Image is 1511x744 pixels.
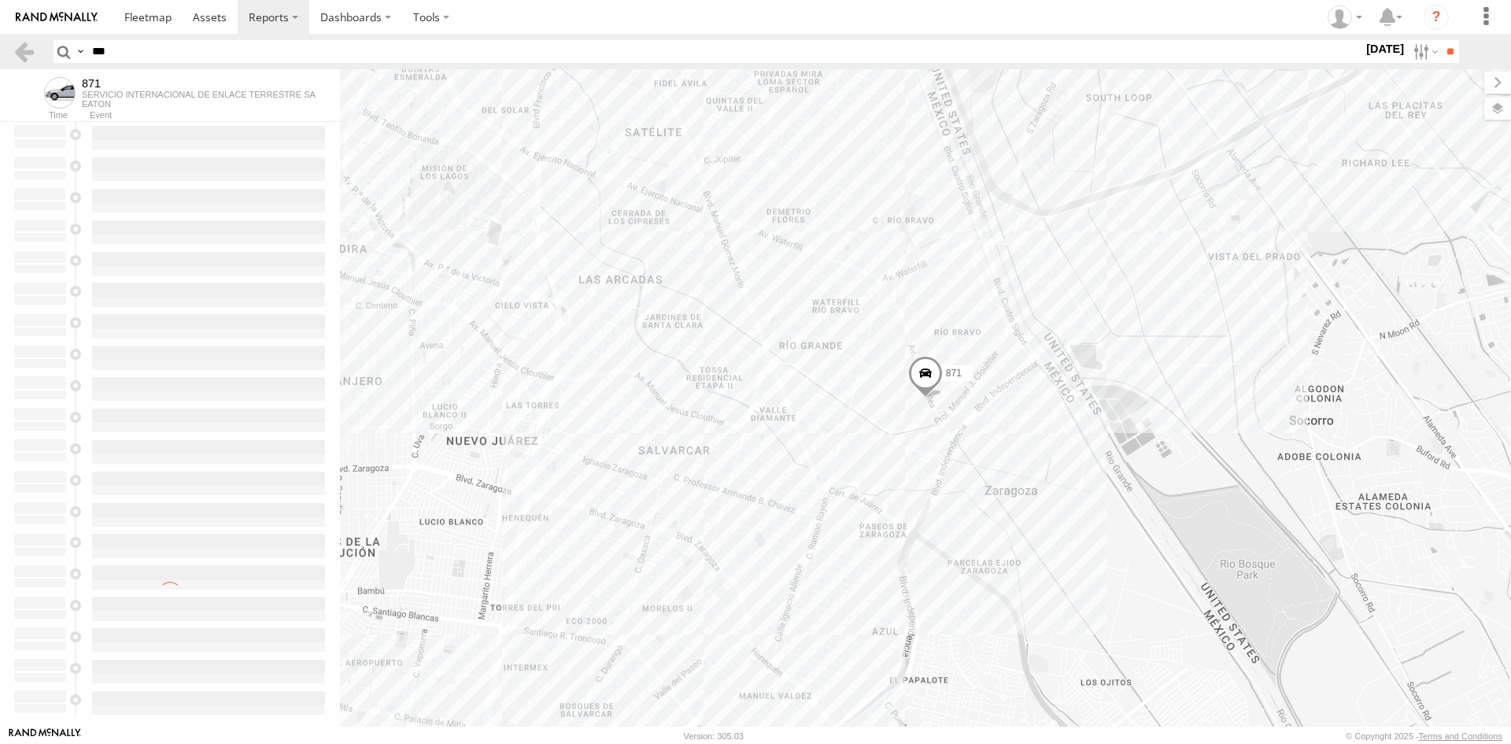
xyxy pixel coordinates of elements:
[684,731,744,741] div: Version: 305.03
[74,40,87,63] label: Search Query
[9,728,81,744] a: Visit our Website
[1419,731,1502,741] a: Terms and Conditions
[1322,6,1368,29] div: DAVID ARRIETA
[1424,5,1449,30] i: ?
[82,77,316,90] div: 871 - View Asset History
[16,12,98,23] img: rand-logo.svg
[13,40,35,63] a: Back to previous Page
[13,112,68,120] div: Time
[1346,731,1502,741] div: © Copyright 2025 -
[82,99,316,109] div: EATON
[82,90,316,99] div: SERVICIO INTERNACIONAL DE ENLACE TERRESTRE SA
[1407,40,1441,63] label: Search Filter Options
[946,368,962,379] span: 871
[90,112,340,120] div: Event
[1363,40,1407,57] label: [DATE]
